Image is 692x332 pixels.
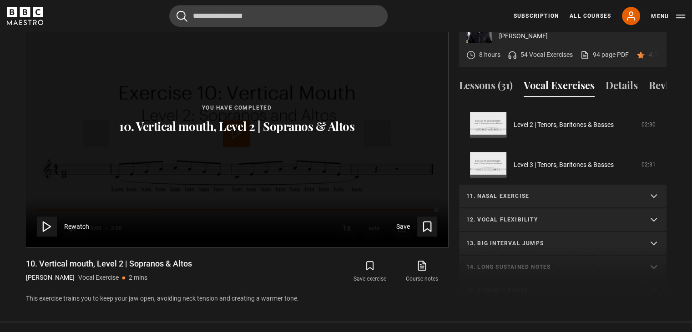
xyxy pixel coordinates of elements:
[344,258,396,285] button: Save exercise
[129,273,147,282] p: 2 mins
[524,78,595,97] button: Vocal Exercises
[520,50,573,60] p: 54 Vocal Exercises
[499,31,659,41] p: [PERSON_NAME]
[466,239,637,247] p: 13. Big interval jumps
[396,258,448,285] a: Course notes
[459,232,667,256] summary: 13. Big interval jumps
[580,50,629,60] a: 94 page PDF
[119,104,354,112] p: You have completed
[396,222,410,231] span: Save
[514,160,614,170] a: Level 3 | Tenors, Baritones & Basses
[479,50,500,60] p: 8 hours
[26,273,75,282] p: [PERSON_NAME]
[459,208,667,232] summary: 12. Vocal flexibility
[396,216,437,236] button: Save
[459,185,667,208] summary: 11. Nasal exercise
[26,258,192,269] h1: 10. Vertical mouth, Level 2 | Sopranos & Altos
[119,119,354,134] p: 10. Vertical mouth, Level 2 | Sopranos & Altos
[177,10,187,22] button: Submit the search query
[459,78,513,97] button: Lessons (31)
[514,12,559,20] a: Subscription
[37,216,89,236] button: Rewatch
[169,5,388,27] input: Search
[7,7,43,25] svg: BBC Maestro
[64,222,89,231] span: Rewatch
[514,120,614,130] a: Level 2 | Tenors, Baritones & Basses
[26,294,448,303] p: This exercise trains you to keep your jaw open, avoiding neck tension and creating a warmer tone.
[651,12,685,21] button: Toggle navigation
[466,216,637,224] p: 12. Vocal flexibility
[606,78,638,97] button: Details
[78,273,119,282] p: Vocal Exercise
[466,192,637,200] p: 11. Nasal exercise
[570,12,611,20] a: All Courses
